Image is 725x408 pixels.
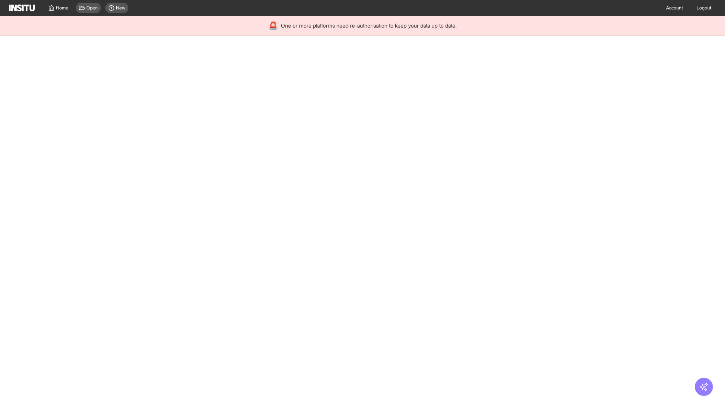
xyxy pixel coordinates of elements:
[9,5,35,11] img: Logo
[56,5,68,11] span: Home
[86,5,98,11] span: Open
[268,20,278,31] div: 🚨
[116,5,125,11] span: New
[281,22,457,29] span: One or more platforms need re-authorisation to keep your data up to date.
